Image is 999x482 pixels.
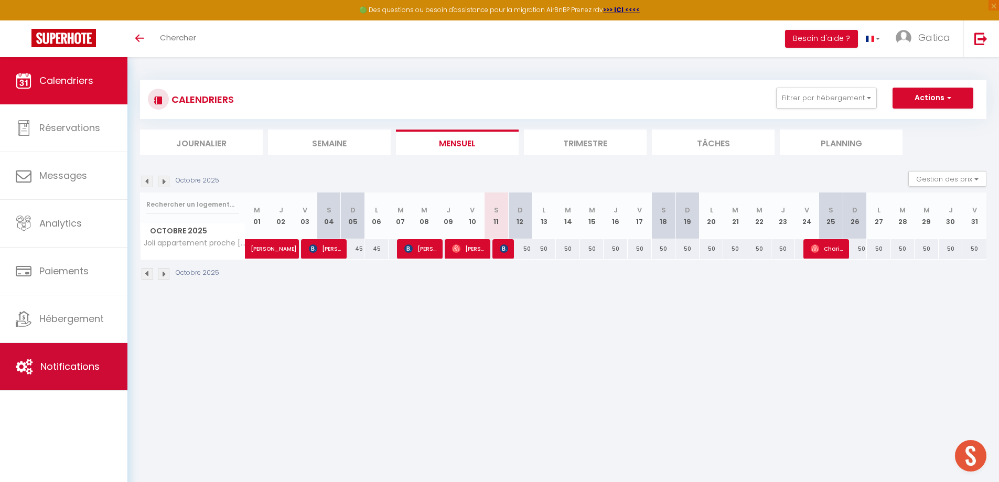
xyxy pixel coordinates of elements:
div: 50 [700,239,724,259]
div: 50 [628,239,652,259]
span: Joli appartement proche [GEOGRAPHIC_DATA][PERSON_NAME] [142,239,247,247]
abbr: V [804,205,809,215]
span: Charifa Soifiati Attoumani [811,239,843,259]
span: [PERSON_NAME] [309,239,341,259]
span: [PERSON_NAME] [500,239,508,259]
abbr: J [949,205,953,215]
div: 50 [723,239,747,259]
a: Chercher [152,20,204,57]
abbr: J [446,205,450,215]
th: 06 [364,192,389,239]
a: ... Gatica [888,20,963,57]
abbr: L [375,205,378,215]
th: 19 [675,192,700,239]
th: 15 [580,192,604,239]
th: 16 [604,192,628,239]
th: 20 [700,192,724,239]
th: 24 [795,192,819,239]
abbr: J [781,205,785,215]
th: 30 [939,192,963,239]
th: 25 [819,192,843,239]
div: 45 [341,239,365,259]
th: 09 [436,192,460,239]
th: 01 [245,192,270,239]
abbr: M [899,205,906,215]
th: 26 [843,192,867,239]
span: Hébergement [39,312,104,325]
span: Paiements [39,264,89,277]
span: Calendriers [39,74,93,87]
abbr: S [327,205,331,215]
th: 27 [867,192,891,239]
div: 50 [915,239,939,259]
span: Réservations [39,121,100,134]
th: 17 [628,192,652,239]
abbr: D [852,205,857,215]
abbr: S [661,205,666,215]
abbr: D [350,205,356,215]
th: 05 [341,192,365,239]
div: 50 [556,239,580,259]
th: 12 [508,192,532,239]
th: 10 [460,192,485,239]
abbr: V [303,205,307,215]
abbr: L [877,205,880,215]
span: Chercher [160,32,196,43]
div: 50 [771,239,796,259]
abbr: M [254,205,260,215]
span: Analytics [39,217,82,230]
button: Besoin d'aide ? [785,30,858,48]
span: [PERSON_NAME] [251,233,299,253]
abbr: V [637,205,642,215]
abbr: V [972,205,977,215]
li: Semaine [268,130,391,155]
th: 07 [389,192,413,239]
span: [PERSON_NAME] [452,239,484,259]
th: 18 [652,192,676,239]
div: 50 [508,239,532,259]
div: 50 [962,239,986,259]
div: 50 [675,239,700,259]
li: Mensuel [396,130,519,155]
button: Gestion des prix [908,171,986,187]
div: 50 [867,239,891,259]
abbr: M [398,205,404,215]
h3: CALENDRIERS [169,88,234,111]
abbr: J [614,205,618,215]
th: 14 [556,192,580,239]
abbr: L [542,205,545,215]
th: 23 [771,192,796,239]
span: Messages [39,169,87,182]
div: Ouvrir le chat [955,440,986,472]
div: 50 [939,239,963,259]
th: 02 [269,192,293,239]
th: 22 [747,192,771,239]
div: 50 [604,239,628,259]
span: [PERSON_NAME] [404,239,436,259]
th: 28 [891,192,915,239]
li: Tâches [652,130,775,155]
th: 13 [532,192,556,239]
li: Planning [780,130,903,155]
abbr: M [923,205,930,215]
abbr: M [565,205,571,215]
th: 03 [293,192,317,239]
abbr: J [279,205,283,215]
abbr: D [685,205,690,215]
abbr: L [710,205,713,215]
div: 50 [580,239,604,259]
a: [PERSON_NAME] [245,239,270,259]
input: Rechercher un logement... [146,195,239,214]
span: Gatica [918,31,950,44]
div: 50 [891,239,915,259]
abbr: M [756,205,762,215]
div: 45 [364,239,389,259]
li: Trimestre [524,130,647,155]
p: Octobre 2025 [176,176,219,186]
abbr: V [470,205,475,215]
abbr: S [829,205,833,215]
th: 31 [962,192,986,239]
strong: >>> ICI <<<< [603,5,640,14]
p: Octobre 2025 [176,268,219,278]
span: Octobre 2025 [141,223,245,239]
